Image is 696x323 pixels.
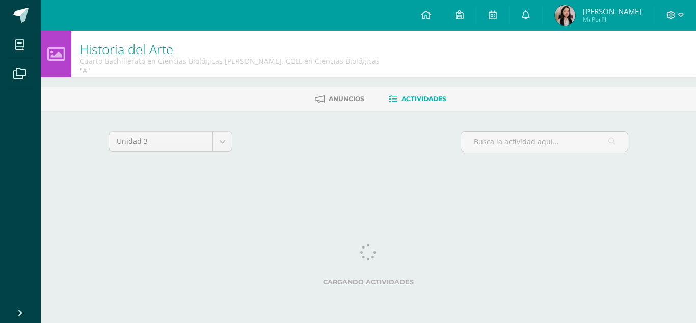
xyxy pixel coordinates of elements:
[583,6,641,16] span: [PERSON_NAME]
[389,91,446,107] a: Actividades
[315,91,364,107] a: Anuncios
[79,56,386,76] div: Cuarto Bachillerato en Ciencias Biológicas Bach. CCLL en Ciencias Biológicas 'A'
[109,278,628,286] label: Cargando actividades
[109,132,232,151] a: Unidad 3
[329,95,364,103] span: Anuncios
[79,42,386,56] h1: Historia del Arte
[555,5,575,26] img: 161f531451594815f15529220c9fb190.png
[117,132,205,151] span: Unidad 3
[401,95,446,103] span: Actividades
[461,132,628,152] input: Busca la actividad aquí...
[583,15,641,24] span: Mi Perfil
[79,40,173,58] a: Historia del Arte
